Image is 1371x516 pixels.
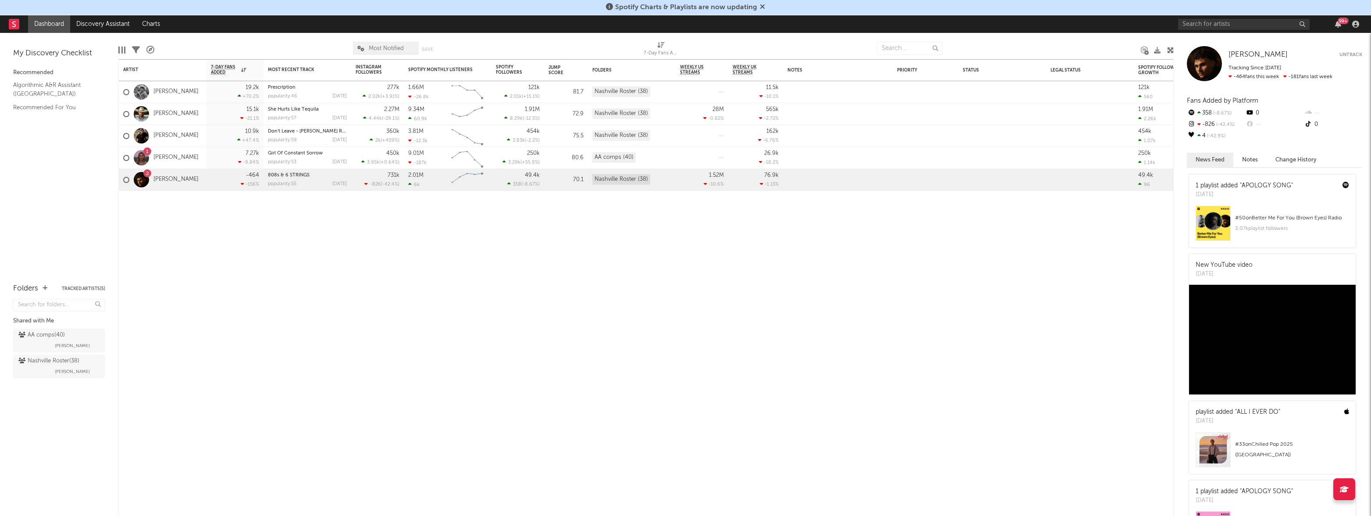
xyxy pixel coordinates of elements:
[383,116,398,121] span: -29.1 %
[18,356,79,366] div: Nashville Roster ( 38 )
[1338,18,1349,24] div: 99 +
[408,172,424,178] div: 2.01M
[526,138,538,143] span: -2.2 %
[382,94,398,99] span: +3.91 %
[548,153,584,163] div: 80.6
[13,355,105,378] a: Nashville Roster(38)[PERSON_NAME]
[246,85,259,90] div: 19.2k
[356,64,386,75] div: Instagram Followers
[548,131,584,141] div: 75.5
[592,68,658,73] div: Folders
[1229,65,1281,71] span: Tracking Since: [DATE]
[1187,107,1245,119] div: 358
[238,93,259,99] div: +70.2 %
[1138,85,1150,90] div: 121k
[1206,134,1225,139] span: -42.9 %
[382,182,398,187] span: -42.4 %
[548,109,584,119] div: 72.9
[1304,119,1362,130] div: 0
[448,125,487,147] svg: Chart title
[760,4,765,11] span: Dismiss
[408,116,427,122] div: 60.9k
[1138,129,1151,134] div: 454k
[408,138,427,143] div: -12.3k
[363,115,399,121] div: ( )
[644,48,679,59] div: 7-Day Fans Added (7-Day Fans Added)
[153,176,199,183] a: [PERSON_NAME]
[1215,122,1235,127] span: -42.4 %
[1245,119,1303,130] div: --
[268,151,347,156] div: Girl Of Constant Sorrow
[1196,270,1253,279] div: [DATE]
[1196,496,1293,505] div: [DATE]
[1229,51,1288,58] span: [PERSON_NAME]
[13,103,96,112] a: Recommended For You
[13,283,38,294] div: Folders
[132,37,140,63] div: Filters
[448,81,487,103] svg: Chart title
[13,329,105,352] a: AA comps(40)[PERSON_NAME]
[386,150,399,156] div: 450k
[759,159,779,165] div: -18.2 %
[146,37,154,63] div: A&R Pipeline
[1245,107,1303,119] div: 0
[507,181,540,187] div: ( )
[246,150,259,156] div: 7.27k
[246,172,259,178] div: -464
[615,4,757,11] span: Spotify Charts & Playlists are now updating
[592,174,650,185] div: Nashville Roster (38)
[1235,409,1280,415] a: "ALL I EVER DO"
[408,94,429,100] div: -26.8k
[523,94,538,99] span: +15.1 %
[548,87,584,97] div: 81.7
[28,15,70,33] a: Dashboard
[13,48,105,59] div: My Discovery Checklist
[787,68,875,73] div: Notes
[364,181,399,187] div: ( )
[268,151,323,156] a: Girl Of Constant Sorrow
[448,169,487,191] svg: Chart title
[523,182,538,187] span: -8.67 %
[733,64,766,75] span: Weekly UK Streams
[363,93,399,99] div: ( )
[709,172,724,178] div: 1.52M
[381,160,398,165] span: +0.64 %
[507,137,540,143] div: ( )
[268,138,297,143] div: popularity: 59
[368,94,381,99] span: 2.02k
[1233,153,1267,167] button: Notes
[759,93,779,99] div: -10.1 %
[1229,50,1288,59] a: [PERSON_NAME]
[408,107,424,112] div: 9.34M
[1196,487,1293,496] div: 1 playlist added
[764,150,779,156] div: 26.9k
[55,340,90,351] span: [PERSON_NAME]
[1138,138,1156,143] div: 1.07k
[1212,111,1232,116] span: -8.67 %
[712,107,724,112] div: 28M
[448,147,487,169] svg: Chart title
[704,181,724,187] div: -10.6 %
[1187,153,1233,167] button: News Feed
[268,107,347,112] div: She Hurts Like Tequila
[268,85,296,90] a: Prescription
[386,129,399,134] div: 360k
[332,138,347,143] div: [DATE]
[1196,181,1293,190] div: 1 playlist added
[1138,107,1153,112] div: 1.91M
[332,160,347,165] div: [DATE]
[13,80,96,98] a: Algorithmic A&R Assistant ([GEOGRAPHIC_DATA])
[1235,439,1349,460] div: # 33 on Chilled Pop 2025 ([GEOGRAPHIC_DATA])
[408,160,427,165] div: -187k
[758,137,779,143] div: -6.76 %
[382,138,398,143] span: +409 %
[1240,488,1293,494] a: "APOLOGY SONG"
[1267,153,1325,167] button: Change History
[513,138,525,143] span: 3.83k
[1138,65,1204,75] div: Spotify Followers Daily Growth
[153,110,199,118] a: [PERSON_NAME]
[375,138,381,143] span: 2k
[760,181,779,187] div: -1.13 %
[268,173,310,178] a: 808s & 6 STRINGS
[13,316,105,326] div: Shared with Me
